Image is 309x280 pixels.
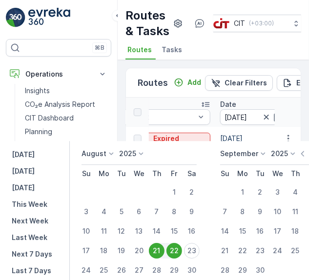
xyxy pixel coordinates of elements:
div: 28 [217,262,233,278]
div: 27 [131,262,147,278]
div: 10 [79,223,94,239]
div: 24 [79,262,94,278]
th: Friday [165,165,183,182]
p: September [220,149,258,159]
p: 2025 [119,149,136,159]
p: Select [128,112,195,122]
p: This Week [12,200,47,209]
p: [DATE] [12,166,35,176]
div: 23 [184,243,200,259]
div: 18 [288,223,303,239]
input: dd/mm/yyyy [220,109,287,125]
img: logo [6,8,25,27]
th: Monday [234,165,251,182]
button: Expired [123,133,210,144]
div: 9 [252,204,268,220]
button: This Week [8,199,51,210]
a: CIT Dashboard [21,111,111,125]
span: Routes [127,45,152,55]
a: Insights [21,84,111,98]
button: Add [170,77,205,88]
div: Toggle Row Selected [134,135,142,142]
p: Date [220,100,236,109]
div: 7 [149,204,165,220]
div: 8 [235,204,250,220]
div: 23 [252,243,268,259]
p: Routes & Tasks [125,8,170,39]
div: 13 [131,223,147,239]
button: Clear Filters [205,75,273,91]
div: 7 [217,204,233,220]
th: Sunday [216,165,234,182]
p: Last 7 Days [12,266,51,276]
div: 25 [96,262,112,278]
div: 15 [166,223,182,239]
th: Wednesday [269,165,287,182]
div: 22 [166,243,182,259]
a: CO₂e Analysis Report [21,98,111,111]
div: 14 [217,223,233,239]
div: 26 [114,262,129,278]
div: 18 [96,243,112,259]
p: Add [187,78,201,87]
div: 19 [114,243,129,259]
button: CIT(+03:00) [213,15,301,32]
div: 4 [96,204,112,220]
p: Next Week [12,216,48,226]
p: CIT Dashboard [25,113,74,123]
th: Wednesday [130,165,148,182]
div: 11 [96,223,112,239]
p: Next 7 Days [12,249,52,259]
div: 29 [166,262,182,278]
div: 17 [270,223,286,239]
button: Yesterday [8,149,39,160]
p: Routes & Tasks [25,140,75,150]
div: 8 [166,204,182,220]
th: Sunday [78,165,95,182]
th: Saturday [183,165,201,182]
div: 14 [149,223,165,239]
img: logo_light-DOdMpM7g.png [28,8,70,27]
div: 15 [235,223,250,239]
div: 20 [131,243,147,259]
div: 16 [184,223,200,239]
button: Operations [6,64,111,84]
p: 2025 [271,149,288,159]
div: 30 [184,262,200,278]
p: ( +03:00 ) [249,20,274,27]
div: 22 [235,243,250,259]
div: 2 [184,184,200,200]
div: 2 [252,184,268,200]
p: CIT [234,19,245,28]
div: 28 [149,262,165,278]
div: 30 [252,262,268,278]
button: Today [8,165,39,177]
div: 25 [288,243,303,259]
button: Next 7 Days [8,248,56,260]
div: 3 [270,184,286,200]
p: Planning [25,127,52,137]
div: 1 [166,184,182,200]
div: 29 [235,262,250,278]
p: [DATE] [12,183,35,193]
p: CO₂e Analysis Report [25,100,95,109]
p: [DATE] [12,150,35,160]
img: cit-logo_pOk6rL0.png [213,18,230,29]
th: Tuesday [113,165,130,182]
a: Routes & Tasks [21,139,111,152]
div: 10 [270,204,286,220]
div: 21 [149,243,165,259]
p: Clear Filters [225,78,267,88]
div: 12 [114,223,129,239]
th: Thursday [148,165,165,182]
a: Planning [21,125,111,139]
div: 9 [184,204,200,220]
div: 4 [288,184,303,200]
button: Next Week [8,215,52,227]
button: Last Week [8,232,51,243]
div: 3 [79,204,94,220]
button: Last 7 Days [8,265,55,277]
p: Insights [25,86,50,96]
button: Tomorrow [8,182,39,194]
p: Operations [25,69,92,79]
